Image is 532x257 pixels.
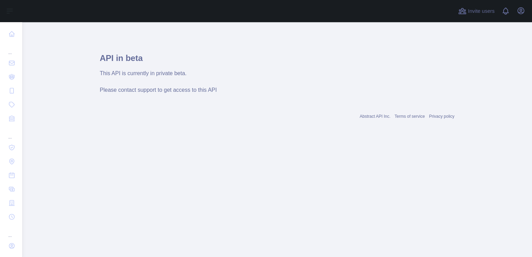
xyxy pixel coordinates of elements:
[100,69,454,78] div: This API is currently in private beta.
[457,6,496,17] button: Invite users
[6,126,17,140] div: ...
[6,224,17,238] div: ...
[394,114,425,119] a: Terms of service
[100,53,454,69] h1: API in beta
[100,87,217,93] span: Please contact support to get access to this API
[429,114,454,119] a: Privacy policy
[468,7,495,15] span: Invite users
[6,42,17,55] div: ...
[360,114,391,119] a: Abstract API Inc.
